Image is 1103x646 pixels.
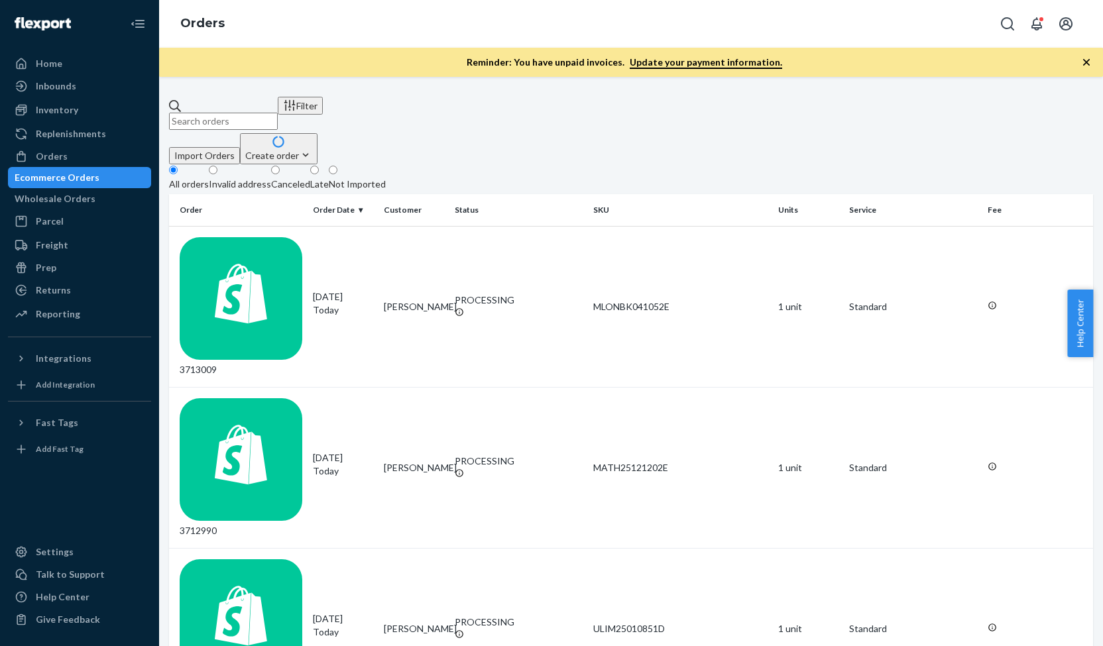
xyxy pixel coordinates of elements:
[169,113,278,130] input: Search orders
[329,166,337,174] input: Not Imported
[170,5,235,43] ol: breadcrumbs
[15,17,71,30] img: Flexport logo
[8,564,151,585] a: Talk to Support
[36,613,100,626] div: Give Feedback
[125,11,151,37] button: Close Navigation
[36,379,95,390] div: Add Integration
[169,194,308,226] th: Order
[36,352,91,365] div: Integrations
[1067,290,1093,357] button: Help Center
[8,188,151,209] a: Wholesale Orders
[773,226,844,387] td: 1 unit
[271,178,310,191] div: Canceled
[1053,11,1079,37] button: Open account menu
[313,290,373,317] div: [DATE]
[844,194,982,226] th: Service
[467,56,782,69] p: Reminder: You have unpaid invoices.
[36,568,105,581] div: Talk to Support
[36,215,64,228] div: Parcel
[384,204,444,215] div: Customer
[982,194,1093,226] th: Fee
[36,150,68,163] div: Orders
[455,616,583,629] div: PROCESSING
[378,387,449,548] td: [PERSON_NAME]
[308,194,378,226] th: Order Date
[1023,11,1050,37] button: Open notifications
[180,237,302,376] div: 3713009
[36,590,89,604] div: Help Center
[773,387,844,548] td: 1 unit
[8,167,151,188] a: Ecommerce Orders
[8,280,151,301] a: Returns
[994,11,1021,37] button: Open Search Box
[329,178,386,191] div: Not Imported
[240,133,318,164] button: Create order
[8,99,151,121] a: Inventory
[593,622,768,635] div: ULIM25010851D
[15,192,95,205] div: Wholesale Orders
[8,123,151,144] a: Replenishments
[8,374,151,396] a: Add Integration
[313,625,373,639] p: Today
[15,171,99,184] div: Ecommerce Orders
[169,166,178,174] input: All orders
[8,146,151,167] a: Orders
[593,461,768,474] div: MATH25121202E
[8,257,151,278] a: Prep
[849,622,977,635] p: Standard
[36,103,78,117] div: Inventory
[313,451,373,478] div: [DATE]
[245,148,312,162] div: Create order
[8,348,151,369] button: Integrations
[36,443,84,455] div: Add Fast Tag
[378,226,449,387] td: [PERSON_NAME]
[169,178,209,191] div: All orders
[36,57,62,70] div: Home
[310,166,319,174] input: Late
[8,53,151,74] a: Home
[180,16,225,30] a: Orders
[588,194,773,226] th: SKU
[180,398,302,537] div: 3712990
[8,412,151,433] button: Fast Tags
[849,461,977,474] p: Standard
[8,609,151,630] button: Give Feedback
[278,97,323,115] button: Filter
[36,127,106,140] div: Replenishments
[8,586,151,608] a: Help Center
[209,178,271,191] div: Invalid address
[773,194,844,226] th: Units
[271,166,280,174] input: Canceled
[630,56,782,69] a: Update your payment information.
[36,284,71,297] div: Returns
[593,300,768,313] div: MLONBK041052E
[313,612,373,639] div: [DATE]
[310,178,329,191] div: Late
[313,303,373,317] p: Today
[455,455,583,468] div: PROCESSING
[36,307,80,321] div: Reporting
[169,147,240,164] button: Import Orders
[849,300,977,313] p: Standard
[449,194,588,226] th: Status
[36,80,76,93] div: Inbounds
[36,545,74,559] div: Settings
[36,239,68,252] div: Freight
[36,261,56,274] div: Prep
[209,166,217,174] input: Invalid address
[8,211,151,232] a: Parcel
[283,99,318,113] div: Filter
[8,303,151,325] a: Reporting
[455,294,583,307] div: PROCESSING
[8,235,151,256] a: Freight
[8,541,151,563] a: Settings
[36,416,78,429] div: Fast Tags
[8,76,151,97] a: Inbounds
[8,439,151,460] a: Add Fast Tag
[313,464,373,478] p: Today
